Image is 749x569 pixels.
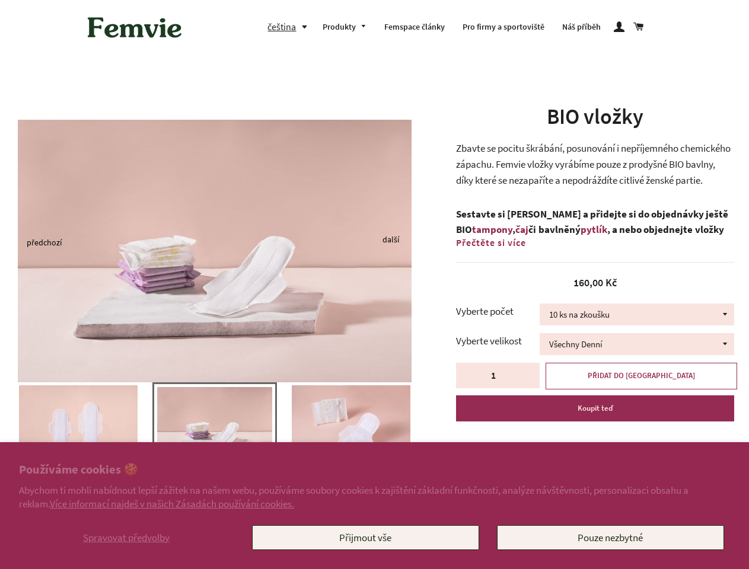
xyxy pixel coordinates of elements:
h1: BIO vložky [456,102,734,132]
button: Přijmout vše [252,525,479,550]
a: Pro firmy a sportoviště [454,12,553,43]
a: Náš příběh [553,12,610,43]
h2: Používáme cookies 🍪 [19,461,730,478]
a: Produkty [314,12,375,43]
p: Abychom ti mohli nabídnout lepší zážitek na našem webu, používáme soubory cookies k zajištění zák... [19,484,730,510]
a: čaj [515,223,528,236]
span: Zbavte se pocitu škrábání, posunování i nepříjemného chemického zápachu. Femvie vložky vyrábíme p... [456,142,731,186]
span: 160,00 Kč [573,276,617,289]
img: TER06094_nahled_400x.jpg [292,385,410,468]
button: Pouze nezbytné [497,525,724,550]
img: TER06158_nahled_1_091e23ec-37ff-46ed-a834-762dc0b65797_400x.jpg [19,385,138,468]
button: Koupit teď [456,395,734,421]
a: Femspace články [375,12,454,43]
button: Spravovat předvolby [19,525,234,550]
img: TER06110_nahled_524fe1a8-a451-4469-b324-04e95c820d41_400x.jpg [157,387,272,466]
a: Více informací najdeš v našich Zásadách používání cookies. [50,497,294,510]
button: Next [383,239,388,242]
button: PŘIDAT DO [GEOGRAPHIC_DATA] [546,363,737,389]
img: Femvie [81,9,188,46]
button: Previous [27,242,33,245]
span: PŘIDAT DO [GEOGRAPHIC_DATA] [588,370,695,381]
img: TER06110_nahled_524fe1a8-a451-4469-b324-04e95c820d41_800x.jpg [18,120,412,382]
a: tampony [472,223,512,236]
label: Vyberte počet [456,303,540,319]
label: Vyberte velikost [456,333,540,349]
button: čeština [267,19,314,35]
span: Přečtěte si více [456,236,526,248]
strong: Sestavte si [PERSON_NAME] a přidejte si do objednávky ještě BIO , či bavlněný , a nebo objednejte... [456,207,728,252]
a: pytlík [581,223,607,236]
span: Spravovat předvolby [83,531,170,544]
